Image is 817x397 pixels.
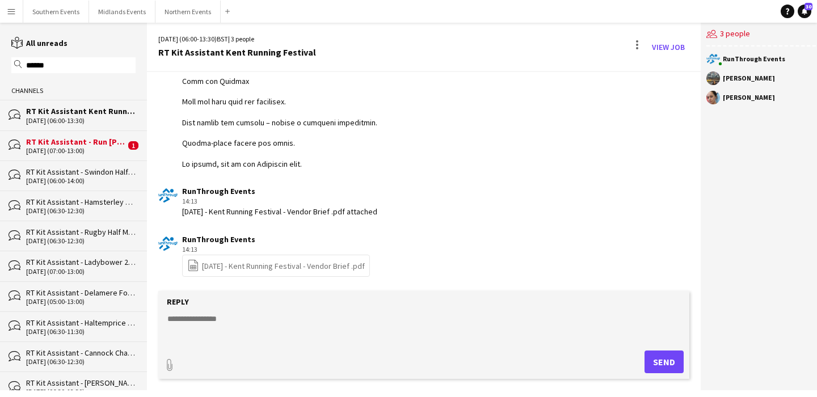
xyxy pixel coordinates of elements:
div: [DATE] (05:00-13:00) [26,298,136,306]
button: Midlands Events [89,1,155,23]
span: BST [217,35,228,43]
div: RunThrough Events [182,234,370,244]
div: RT Kit Assistant - Rugby Half Marathon [26,227,136,237]
div: [DATE] - Kent Running Festival - Vendor Brief .pdf attached [182,206,377,217]
div: [PERSON_NAME] [723,94,775,101]
div: RT Kit Assistant Kent Running Festival [26,106,136,116]
div: RunThrough Events [182,186,377,196]
div: RT Kit Assistant - Haltemprice 10k [26,318,136,328]
div: [DATE] (06:30-12:30) [26,237,136,245]
div: RT Kit Assistant - Run [PERSON_NAME][GEOGRAPHIC_DATA] [26,137,125,147]
div: [PERSON_NAME] [723,75,775,82]
div: 3 people [706,23,816,47]
a: [DATE] - Kent Running Festival - Vendor Brief .pdf [187,259,365,272]
label: Reply [167,297,189,307]
div: [DATE] (06:00-14:00) [26,177,136,185]
div: RT Kit Assistant Kent Running Festival [158,47,316,57]
a: All unreads [11,38,68,48]
div: [DATE] (06:30-11:30) [26,328,136,336]
div: RT Kit Assistant - Ladybower 22k [26,257,136,267]
button: Northern Events [155,1,221,23]
div: RT Kit Assistant - Delamere Forest 21k and 42k [26,288,136,298]
div: 14:13 [182,196,377,206]
div: [DATE] (06:00-13:30) | 3 people [158,34,316,44]
div: RunThrough Events [723,56,785,62]
div: [DATE] (06:30-12:30) [26,358,136,366]
button: Southern Events [23,1,89,23]
div: [DATE] (06:30-12:30) [26,388,136,396]
div: RT Kit Assistant - Hamsterley Forest 10k & Half Marathon [26,197,136,207]
div: RT Kit Assistant - Swindon Half Marathon [26,167,136,177]
a: 30 [798,5,811,18]
div: [DATE] (06:00-13:30) [26,117,136,125]
div: 14:13 [182,244,370,255]
div: [DATE] (07:00-13:00) [26,268,136,276]
span: 30 [805,3,812,10]
div: RT Kit Assistant - [PERSON_NAME] 10km & Half Marathon [26,378,136,388]
a: View Job [647,38,689,56]
div: RT Kit Assistant - Cannock Chase Running Festival [26,348,136,358]
button: Send [645,350,684,373]
div: [DATE] (07:00-13:00) [26,147,125,155]
div: [DATE] (06:30-12:30) [26,207,136,215]
span: 1 [128,141,138,150]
